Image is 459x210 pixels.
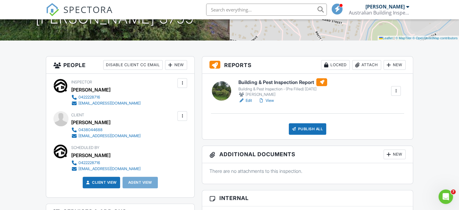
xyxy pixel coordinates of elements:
[202,57,413,74] h3: Reports
[238,87,327,92] div: Building & Pest Inspection - (Pre Filled) [DATE]
[78,134,141,138] div: [EMAIL_ADDRESS][DOMAIN_NAME]
[238,78,327,98] a: Building & Pest Inspection Report Building & Pest Inspection - (Pre Filled) [DATE] [PERSON_NAME]
[78,128,103,132] div: 0438044688
[258,98,274,104] a: View
[379,36,393,40] a: Leaflet
[71,118,110,127] div: [PERSON_NAME]
[384,150,406,159] div: New
[71,100,141,106] a: [EMAIL_ADDRESS][DOMAIN_NAME]
[71,85,110,94] div: [PERSON_NAME]
[394,36,394,40] span: |
[78,95,100,100] div: 0422228716
[46,57,194,74] h3: People
[438,189,453,204] iframe: Intercom live chat
[103,60,163,70] div: Disable Client CC Email
[365,4,405,10] div: [PERSON_NAME]
[202,146,413,163] h3: Additional Documents
[202,190,413,206] h3: Internal
[349,10,409,16] div: Australian Building Inspections Pty.Ltd
[71,160,141,166] a: 0422228716
[71,151,110,160] div: [PERSON_NAME]
[71,113,84,117] span: Client
[71,127,141,133] a: 0438044688
[71,133,141,139] a: [EMAIL_ADDRESS][DOMAIN_NAME]
[238,98,252,104] a: Edit
[78,166,141,171] div: [EMAIL_ADDRESS][DOMAIN_NAME]
[413,36,457,40] a: © OpenStreetMap contributors
[238,92,327,98] div: [PERSON_NAME]
[165,60,187,70] div: New
[71,166,141,172] a: [EMAIL_ADDRESS][DOMAIN_NAME]
[46,3,59,16] img: The Best Home Inspection Software - Spectora
[289,123,327,135] div: Publish All
[451,189,456,194] span: 7
[238,78,327,86] h6: Building & Pest Inspection Report
[46,8,113,21] a: SPECTORA
[209,168,406,174] p: There are no attachments to this inspection.
[85,179,117,186] a: Client View
[71,145,99,150] span: Scheduled By
[71,80,92,84] span: Inspector
[63,3,113,16] span: SPECTORA
[384,60,406,70] div: New
[395,36,412,40] a: © MapTiler
[78,101,141,106] div: [EMAIL_ADDRESS][DOMAIN_NAME]
[206,4,327,16] input: Search everything...
[352,60,381,70] div: Attach
[71,94,141,100] a: 0422228716
[78,160,100,165] div: 0422228716
[321,60,350,70] div: Locked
